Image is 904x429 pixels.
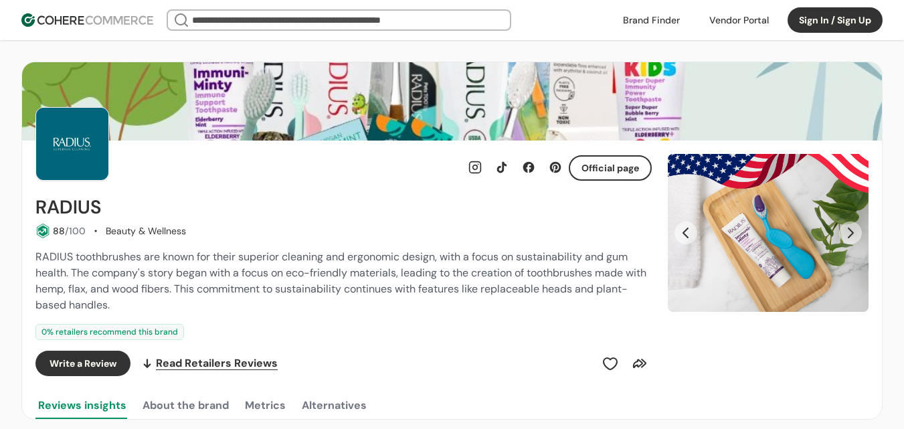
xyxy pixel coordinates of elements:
span: 88 [53,225,65,237]
span: /100 [65,225,86,237]
img: Brand cover image [22,62,882,141]
button: Alternatives [299,392,369,419]
h2: RADIUS [35,197,101,218]
span: Read Retailers Reviews [156,355,278,371]
img: Slide 0 [668,154,869,312]
div: Slide 1 [668,154,869,312]
button: Next Slide [839,222,862,244]
span: RADIUS toothbrushes are known for their superior cleaning and ergonomic design, with a focus on s... [35,250,646,312]
div: Carousel [668,154,869,312]
button: Reviews insights [35,392,129,419]
button: Sign In / Sign Up [788,7,883,33]
button: Metrics [242,392,288,419]
img: Cohere Logo [21,13,153,27]
button: Write a Review [35,351,130,376]
div: 0 % retailers recommend this brand [35,324,184,340]
a: Read Retailers Reviews [141,351,278,376]
button: About the brand [140,392,232,419]
div: Beauty & Wellness [106,224,186,238]
button: Official page [569,155,652,181]
button: Previous Slide [674,222,697,244]
img: Brand Photo [35,107,109,181]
